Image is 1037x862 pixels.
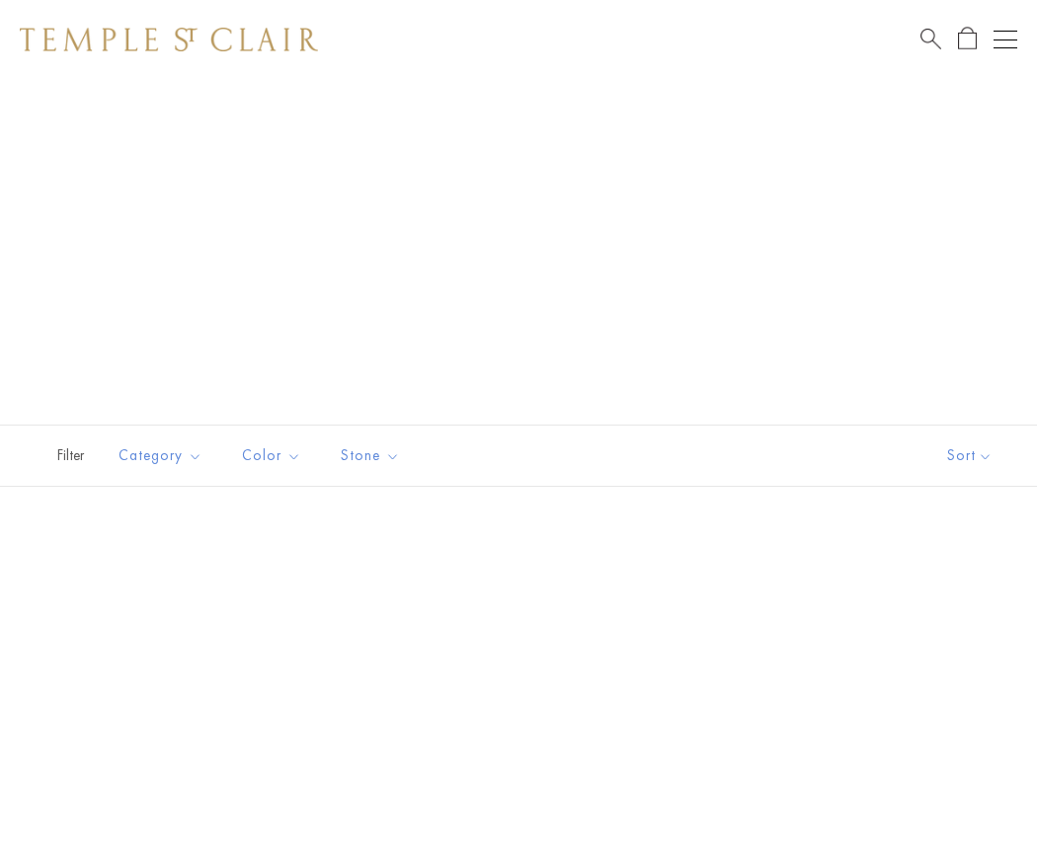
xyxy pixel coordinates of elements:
button: Open navigation [994,28,1017,51]
a: Search [920,27,941,51]
button: Category [104,433,217,478]
button: Stone [326,433,415,478]
button: Show sort by [903,426,1037,486]
span: Color [232,443,316,468]
button: Color [227,433,316,478]
a: Open Shopping Bag [958,27,977,51]
span: Stone [331,443,415,468]
img: Temple St. Clair [20,28,318,51]
span: Category [109,443,217,468]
